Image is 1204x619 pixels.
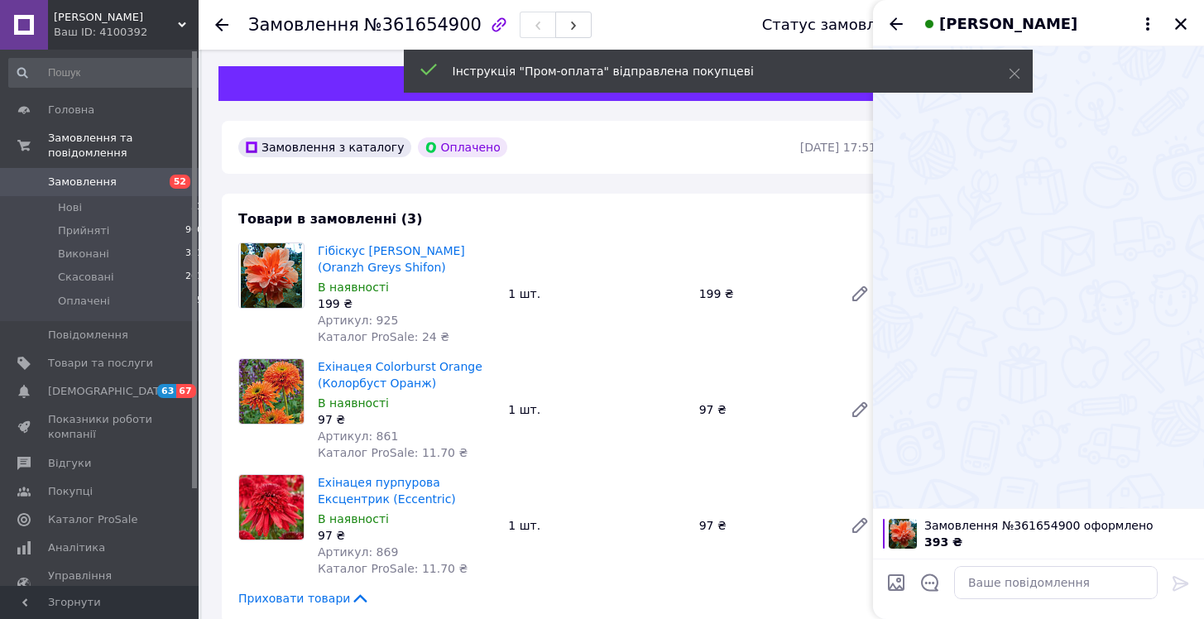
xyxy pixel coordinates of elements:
span: Каталог ProSale: 24 ₴ [318,330,449,343]
a: Ехінацея Colorburst Orange (Колорбуст Оранж) [318,360,482,390]
span: Артикул: 869 [318,545,398,559]
span: [PERSON_NAME] [939,13,1077,35]
span: Приховати товари [238,590,370,607]
span: 900 [185,223,203,238]
span: В наявності [318,281,389,294]
span: [DEMOGRAPHIC_DATA] [48,384,170,399]
span: Товари та послуги [48,356,153,371]
a: Редагувати [843,393,876,426]
span: Відгуки [48,456,91,471]
span: Каталог ProSale [48,512,137,527]
div: 97 ₴ [318,411,495,428]
span: Товари в замовленні (3) [238,211,423,227]
input: Пошук [8,58,204,88]
img: 6638964179_w100_h100_gibiskus-oranzh-grejs.jpg [889,519,917,549]
span: Каталог ProSale: 11.70 ₴ [318,562,468,575]
span: 5 [197,294,203,309]
span: В наявності [318,396,389,410]
a: Редагувати [843,509,876,542]
button: Відкрити шаблони відповідей [919,572,941,593]
a: Гібіскус [PERSON_NAME] (Oranzh Greys Shifon) [318,244,465,274]
span: Прийняті [58,223,109,238]
span: 63 [157,384,176,398]
span: Головна [48,103,94,118]
span: В наявності [318,512,389,525]
span: Показники роботи компанії [48,412,153,442]
span: Виконані [58,247,109,262]
span: 393 ₴ [924,535,962,549]
button: Закрити [1171,14,1191,34]
a: Редагувати [843,277,876,310]
span: Терра Флора [54,10,178,25]
img: Ехінацея пурпурова Ексцентрик (Eccentric) [239,475,304,540]
div: 97 ₴ [693,514,837,537]
span: Замовлення №361654900 оформлено [924,517,1194,534]
div: 1 шт. [501,282,692,305]
span: №361654900 [364,15,482,35]
button: Назад [886,14,906,34]
span: Скасовані [58,270,114,285]
span: 52 [170,175,190,189]
span: 53 [191,200,203,215]
span: Замовлення [248,15,359,35]
time: [DATE] 17:51 [800,141,876,154]
a: Ехінацея пурпурова Ексцентрик (Eccentric) [318,476,456,506]
span: Управління сайтом [48,569,153,598]
span: 67 [176,384,195,398]
span: Оплачені [58,294,110,309]
div: 199 ₴ [693,282,837,305]
span: Артикул: 925 [318,314,398,327]
div: Ваш ID: 4100392 [54,25,199,40]
div: Оплачено [418,137,507,157]
button: [PERSON_NAME] [919,13,1158,35]
div: 1 шт. [501,398,692,421]
span: Артикул: 861 [318,429,398,443]
div: 199 ₴ [318,295,495,312]
div: 97 ₴ [693,398,837,421]
span: Аналітика [48,540,105,555]
span: 351 [185,247,203,262]
div: Статус замовлення [762,17,914,33]
span: Покупці [48,484,93,499]
img: Ехінацея Colorburst Orange (Колорбуст Оранж) [239,359,304,424]
div: Повернутися назад [215,17,228,33]
img: Гібіскус Оранж Грейс Шифон (Oranzh Greys Shifon) [241,243,302,308]
div: 97 ₴ [318,527,495,544]
div: Інструкція "Пром-оплата" відправлена покупцеві [453,63,967,79]
span: Замовлення [48,175,117,190]
span: Повідомлення [48,328,128,343]
span: 201 [185,270,203,285]
span: Замовлення та повідомлення [48,131,199,161]
span: Каталог ProSale: 11.70 ₴ [318,446,468,459]
div: Замовлення з каталогу [238,137,411,157]
span: Нові [58,200,82,215]
div: 1 шт. [501,514,692,537]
